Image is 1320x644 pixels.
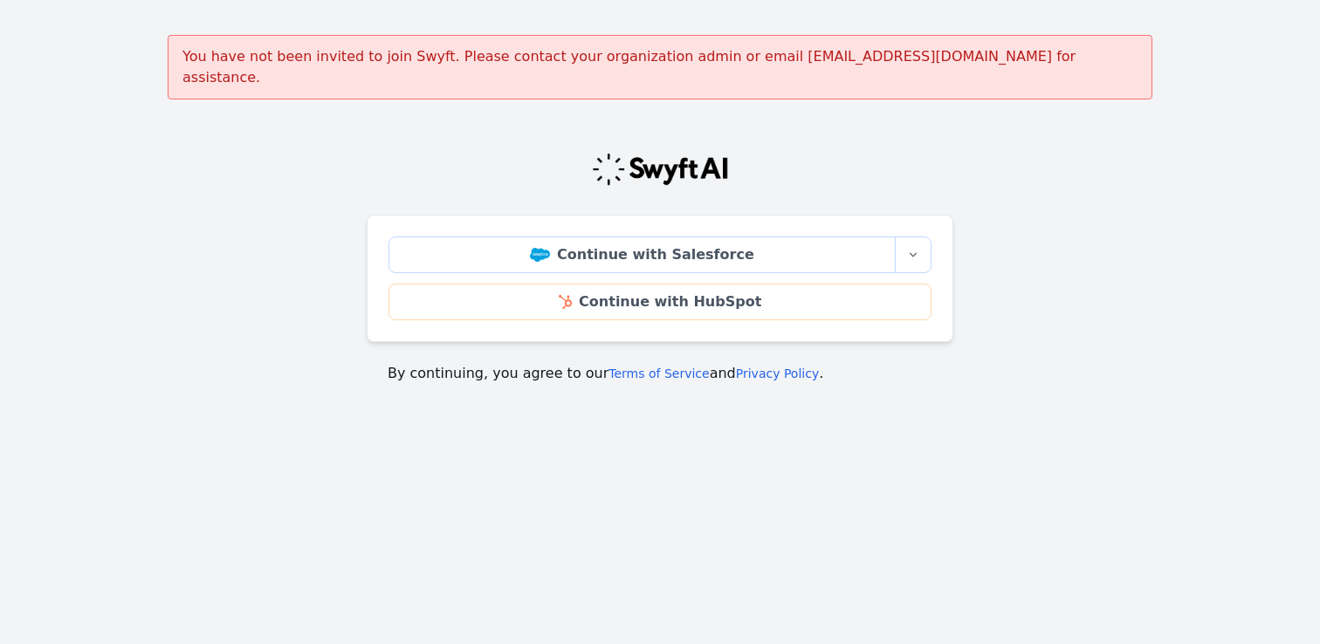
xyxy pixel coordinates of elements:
img: Salesforce [530,248,550,262]
a: Continue with HubSpot [388,284,932,320]
a: Privacy Policy [736,367,819,380]
div: You have not been invited to join Swyft. Please contact your organization admin or email [EMAIL_A... [168,35,1152,99]
a: Continue with Salesforce [388,236,896,273]
p: By continuing, you agree to our and . [388,363,932,384]
a: Terms of Service [608,367,709,380]
img: HubSpot [559,295,572,309]
img: Swyft Logo [591,152,729,187]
